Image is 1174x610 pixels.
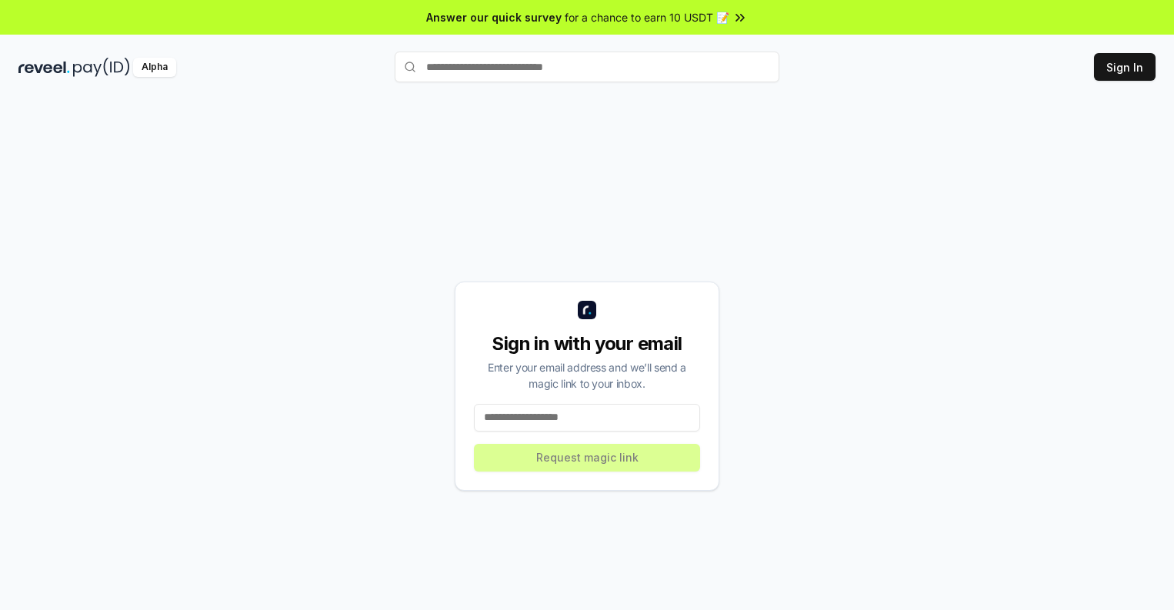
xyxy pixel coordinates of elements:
[474,359,700,392] div: Enter your email address and we’ll send a magic link to your inbox.
[578,301,596,319] img: logo_small
[73,58,130,77] img: pay_id
[1094,53,1156,81] button: Sign In
[133,58,176,77] div: Alpha
[565,9,729,25] span: for a chance to earn 10 USDT 📝
[18,58,70,77] img: reveel_dark
[474,332,700,356] div: Sign in with your email
[426,9,562,25] span: Answer our quick survey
